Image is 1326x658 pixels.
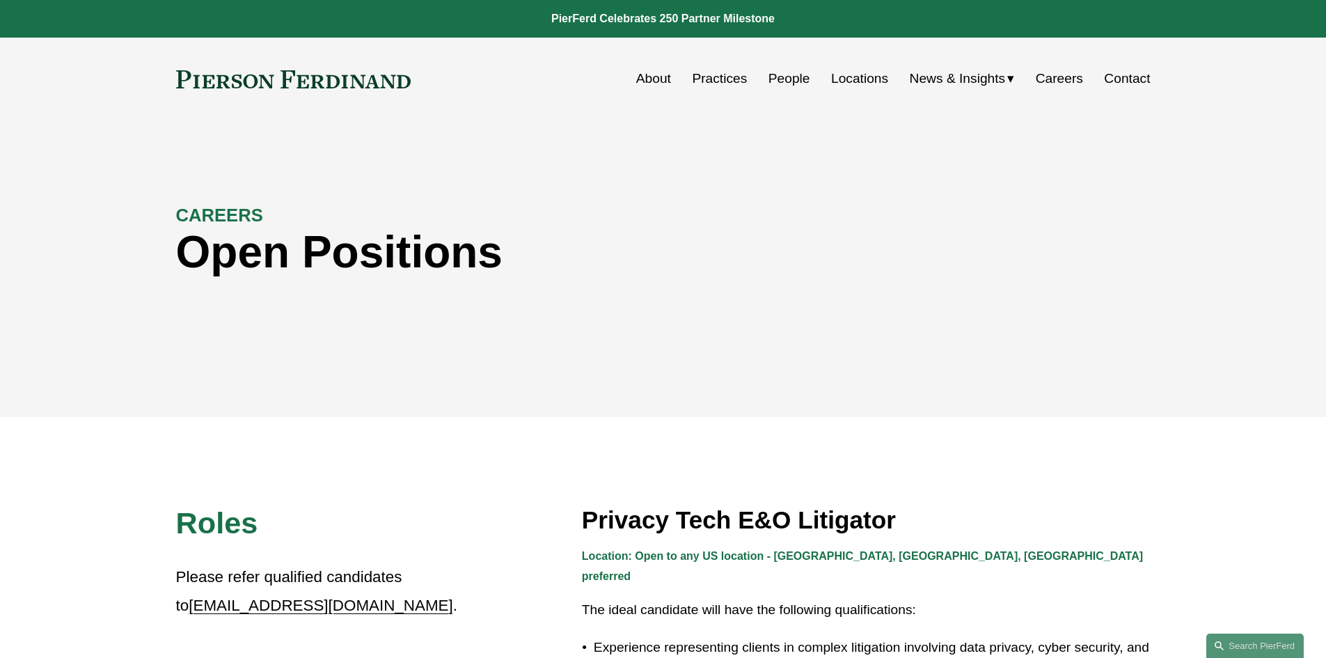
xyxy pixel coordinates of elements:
p: Please refer qualified candidates to . [176,563,460,620]
strong: Location: Open to any US location - [GEOGRAPHIC_DATA], [GEOGRAPHIC_DATA], [GEOGRAPHIC_DATA] prefe... [582,550,1146,582]
h1: Open Positions [176,227,907,278]
a: About [636,65,671,92]
p: The ideal candidate will have the following qualifications: [582,598,1151,622]
h3: Privacy Tech E&O Litigator [582,505,1151,535]
a: Practices [692,65,747,92]
a: folder dropdown [910,65,1015,92]
a: [EMAIL_ADDRESS][DOMAIN_NAME] [189,597,452,614]
strong: CAREERS [176,205,263,225]
a: Search this site [1206,634,1304,658]
a: Locations [831,65,888,92]
a: Careers [1036,65,1083,92]
a: Contact [1104,65,1150,92]
span: News & Insights [910,67,1006,91]
span: Roles [176,506,258,540]
a: People [768,65,810,92]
